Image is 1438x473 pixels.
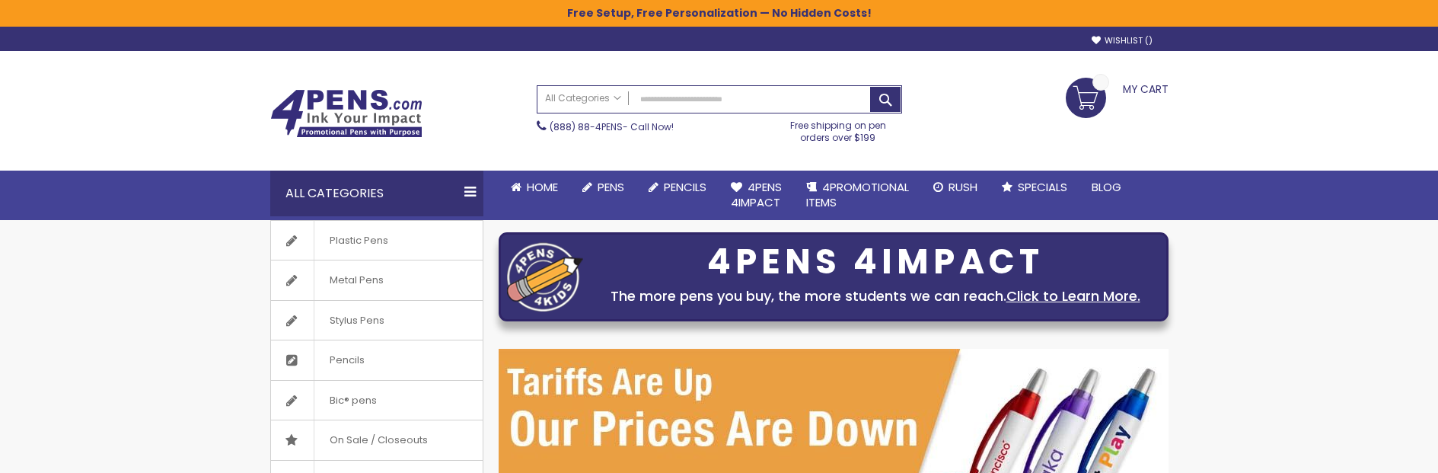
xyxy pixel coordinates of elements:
[774,113,902,144] div: Free shipping on pen orders over $199
[314,221,403,260] span: Plastic Pens
[591,286,1160,307] div: The more pens you buy, the more students we can reach.
[271,221,483,260] a: Plastic Pens
[545,92,621,104] span: All Categories
[270,89,422,138] img: 4Pens Custom Pens and Promotional Products
[314,260,399,300] span: Metal Pens
[271,420,483,460] a: On Sale / Closeouts
[271,260,483,300] a: Metal Pens
[271,381,483,420] a: Bic® pens
[550,120,623,133] a: (888) 88-4PENS
[537,86,629,111] a: All Categories
[271,340,483,380] a: Pencils
[719,171,794,220] a: 4Pens4impact
[1079,171,1134,204] a: Blog
[1018,179,1067,195] span: Specials
[527,179,558,195] span: Home
[591,246,1160,278] div: 4PENS 4IMPACT
[570,171,636,204] a: Pens
[507,242,583,312] img: four_pen_logo.png
[314,301,400,340] span: Stylus Pens
[499,171,570,204] a: Home
[314,420,443,460] span: On Sale / Closeouts
[314,340,380,380] span: Pencils
[1092,179,1121,195] span: Blog
[806,179,909,210] span: 4PROMOTIONAL ITEMS
[1092,35,1153,46] a: Wishlist
[949,179,977,195] span: Rush
[271,301,483,340] a: Stylus Pens
[731,179,782,210] span: 4Pens 4impact
[550,120,674,133] span: - Call Now!
[270,171,483,216] div: All Categories
[636,171,719,204] a: Pencils
[990,171,1079,204] a: Specials
[664,179,706,195] span: Pencils
[921,171,990,204] a: Rush
[794,171,921,220] a: 4PROMOTIONALITEMS
[1006,286,1140,305] a: Click to Learn More.
[598,179,624,195] span: Pens
[314,381,392,420] span: Bic® pens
